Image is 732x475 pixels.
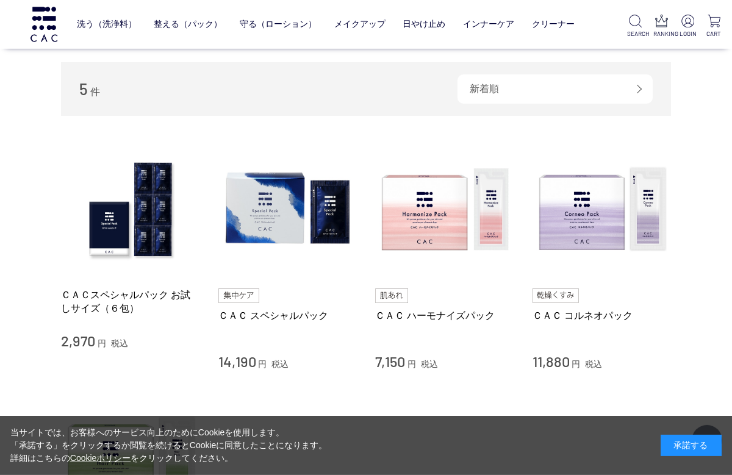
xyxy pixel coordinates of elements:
a: RANKING [653,15,670,38]
img: 肌あれ [375,288,408,303]
a: SEARCH [627,15,644,38]
span: 税込 [421,359,438,369]
span: 税込 [271,359,289,369]
img: ＣＡＣスペシャルパック お試しサイズ（６包） [61,140,200,279]
a: ＣＡＣ コルネオパック [533,309,672,322]
a: 整える（パック） [154,10,222,38]
img: 乾燥くすみ [533,288,579,303]
span: 14,190 [218,352,256,370]
span: 円 [407,359,416,369]
div: 新着順 [457,74,653,104]
span: 5 [79,79,88,98]
img: ＣＡＣ コルネオパック [533,140,672,279]
span: 税込 [585,359,602,369]
p: LOGIN [680,29,696,38]
a: 洗う（洗浄料） [77,10,137,38]
div: 承諾する [661,435,722,456]
a: インナーケア [463,10,514,38]
a: ＣＡＣ ハーモナイズパック [375,309,514,322]
span: 7,150 [375,352,405,370]
a: 日やけ止め [403,10,445,38]
a: CART [706,15,722,38]
a: メイクアップ [334,10,386,38]
span: 11,880 [533,352,570,370]
span: 2,970 [61,332,95,349]
a: ＣＡＣスペシャルパック お試しサイズ（６包） [61,288,200,315]
a: Cookieポリシー [70,453,131,463]
img: ＣＡＣ スペシャルパック [218,140,357,279]
p: RANKING [653,29,670,38]
div: 当サイトでは、お客様へのサービス向上のためにCookieを使用します。 「承諾する」をクリックするか閲覧を続けるとCookieに同意したことになります。 詳細はこちらの をクリックしてください。 [10,426,328,465]
img: 集中ケア [218,288,260,303]
a: ＣＡＣ スペシャルパック [218,309,357,322]
img: logo [29,7,59,41]
img: ＣＡＣ ハーモナイズパック [375,140,514,279]
p: CART [706,29,722,38]
a: クリーナー [532,10,575,38]
span: 円 [98,338,106,348]
a: 守る（ローション） [240,10,317,38]
a: LOGIN [680,15,696,38]
span: 税込 [111,338,128,348]
span: 円 [572,359,580,369]
span: 件 [90,87,100,97]
p: SEARCH [627,29,644,38]
span: 円 [258,359,267,369]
